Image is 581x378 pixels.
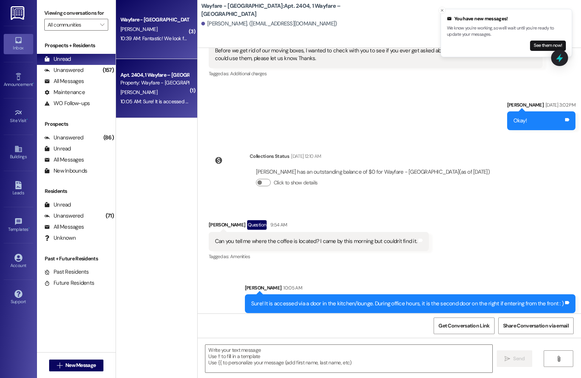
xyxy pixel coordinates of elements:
div: (86) [102,132,116,143]
div: Apt. 2404, 1 Wayfare – [GEOGRAPHIC_DATA] [120,71,189,79]
button: Share Conversation via email [498,318,574,334]
div: 9:54 AM [269,221,287,229]
button: See them now! [530,41,566,51]
div: Tagged as: [209,251,429,262]
div: Past Residents [44,268,89,276]
div: Prospects [37,120,116,128]
span: Amenities [230,253,250,260]
span: • [33,81,34,86]
div: [DATE] 3:02 PM [544,101,575,109]
div: 10:05 AM [281,284,302,292]
a: Buildings [4,143,33,163]
div: WO Follow-ups [44,100,90,107]
div: Unread [44,145,71,153]
span: Share Conversation via email [503,322,569,330]
span: • [28,226,30,231]
div: [DATE] 12:10 AM [289,152,321,160]
div: Residents [37,187,116,195]
p: We know you're working, so we'll wait until you're ready to update your messages. [447,25,566,38]
div: (71) [104,210,116,222]
i:  [57,363,62,368]
button: New Message [49,360,104,371]
div: Tagged as: [209,68,543,79]
b: Wayfare - [GEOGRAPHIC_DATA]: Apt. 2404, 1 Wayfare – [GEOGRAPHIC_DATA] [201,2,349,18]
div: All Messages [44,77,84,85]
a: Support [4,288,33,308]
div: Unknown [44,234,76,242]
div: [PERSON_NAME] has an outstanding balance of $0 for Wayfare - [GEOGRAPHIC_DATA] (as of [DATE]) [256,168,490,176]
div: Okay! [513,117,527,125]
div: Collections Status [250,152,289,160]
div: [PERSON_NAME]. ([EMAIL_ADDRESS][DOMAIN_NAME]) [201,20,337,28]
a: Site Visit • [4,107,33,126]
a: Inbox [4,34,33,54]
div: [PERSON_NAME] [245,284,575,294]
div: Future Residents [44,279,94,287]
div: 10:39 AM: Fantastic! We look forward to having you in our office. [120,35,256,42]
div: Wayfare - [GEOGRAPHIC_DATA] [120,16,189,24]
span: • [27,117,28,122]
div: Unanswered [44,66,83,74]
span: New Message [65,361,96,369]
img: ResiDesk Logo [11,6,26,20]
div: Unread [44,201,71,209]
div: All Messages [44,223,84,231]
span: Additional charges [230,70,267,77]
div: 10:05 AM: Sure! It is accessed via a door in the kitchen/lounge. During office hours, it is the s... [120,98,424,105]
div: Unanswered [44,212,83,220]
div: Before we get rid of our moving boxes, I wanted to check with you to see if you ever get asked ab... [215,47,531,63]
div: Maintenance [44,89,85,96]
label: Click to show details [274,179,317,187]
button: Send [497,350,533,367]
span: Get Conversation Link [438,322,489,330]
div: (157) [101,65,116,76]
button: Get Conversation Link [434,318,494,334]
div: Sure! It is accessed via a door in the kitchen/lounge. During office hours, it is the second door... [251,300,564,308]
div: Unanswered [44,134,83,142]
i:  [100,22,104,28]
i:  [505,356,510,362]
input: All communities [48,19,96,31]
span: [PERSON_NAME] [120,26,157,32]
div: New Inbounds [44,167,87,175]
label: Viewing conversations for [44,7,108,19]
div: Past + Future Residents [37,255,116,263]
div: Can you tell me where the coffee is located? I came by this morning but couldn't find it. [215,237,417,245]
div: [PERSON_NAME] [507,101,575,111]
span: Send [513,355,524,363]
button: Close toast [438,7,446,14]
a: Templates • [4,215,33,235]
span: [PERSON_NAME] [120,89,157,96]
div: You have new messages! [447,15,566,22]
div: Property: Wayfare - [GEOGRAPHIC_DATA] [120,79,189,87]
i:  [556,356,561,362]
div: Prospects + Residents [37,42,116,49]
a: Account [4,252,33,271]
div: Question [247,220,267,229]
div: [PERSON_NAME] [209,220,429,232]
div: Unread [44,55,71,63]
div: All Messages [44,156,84,164]
a: Leads [4,179,33,199]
